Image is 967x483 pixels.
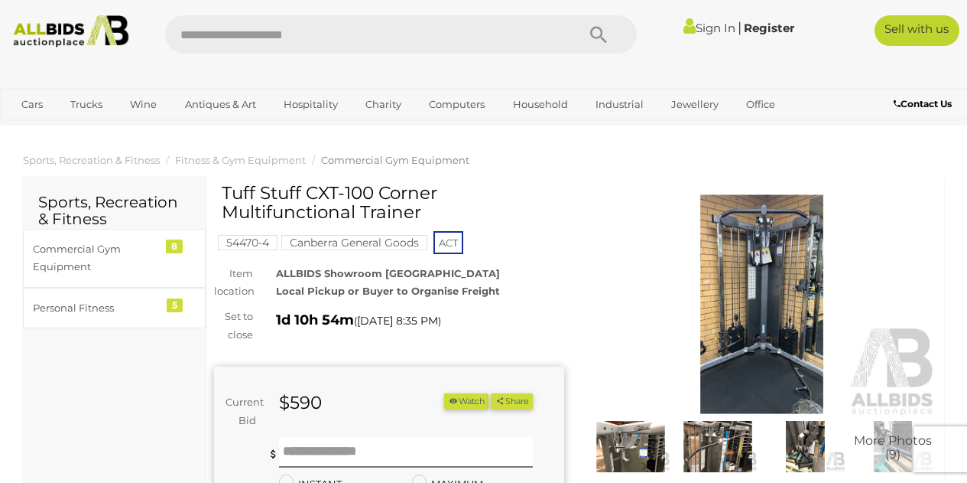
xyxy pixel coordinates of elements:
[444,393,488,410] li: Watch this item
[875,15,959,46] a: Sell with us
[503,92,578,117] a: Household
[23,154,160,166] a: Sports, Recreation & Fitness
[853,421,933,472] img: Tuff Stuff CXT-100 Corner Multifunctional Trainer
[203,308,264,344] div: Set to close
[894,98,952,109] b: Contact Us
[23,288,206,328] a: Personal Fitness 5
[120,92,167,117] a: Wine
[7,15,135,47] img: Allbids.com.au
[60,92,112,117] a: Trucks
[222,184,560,223] h1: Tuff Stuff CXT-100 Corner Multifunctional Trainer
[591,421,670,472] img: Tuff Stuff CXT-100 Corner Multifunctional Trainer
[175,154,306,166] a: Fitness & Gym Equipment
[560,15,637,54] button: Search
[203,265,264,301] div: Item location
[33,299,159,317] div: Personal Fitness
[281,237,427,249] a: Canberra General Goods
[281,235,427,250] mark: Canberra General Goods
[433,231,463,254] span: ACT
[214,393,268,429] div: Current Bid
[738,19,741,36] span: |
[23,229,206,288] a: Commercial Gym Equipment 8
[587,191,937,417] img: Tuff Stuff CXT-100 Corner Multifunctional Trainer
[175,92,266,117] a: Antiques & Art
[279,392,322,413] strong: $590
[276,285,500,297] strong: Local Pickup or Buyer to Organise Freight
[661,92,728,117] a: Jewellery
[274,92,348,117] a: Hospitality
[167,299,183,312] div: 5
[33,240,159,276] div: Commercial Gym Equipment
[276,312,354,328] strong: 1d 10h 54m
[683,21,735,35] a: Sign In
[419,92,495,117] a: Computers
[586,92,654,117] a: Industrial
[357,314,438,328] span: [DATE] 8:35 PM
[11,92,53,117] a: Cars
[11,117,63,142] a: Sports
[491,393,533,410] button: Share
[70,117,199,142] a: [GEOGRAPHIC_DATA]
[854,435,932,462] span: More Photos (9)
[354,315,441,327] span: ( )
[736,92,785,117] a: Office
[444,393,488,410] button: Watch
[355,92,411,117] a: Charity
[166,240,183,253] div: 8
[765,421,845,472] img: Tuff Stuff CXT-100 Corner Multifunctional Trainer
[276,267,500,279] strong: ALLBIDS Showroom [GEOGRAPHIC_DATA]
[744,21,794,35] a: Register
[853,421,933,472] a: More Photos(9)
[38,194,190,227] h2: Sports, Recreation & Fitness
[218,237,277,249] a: 54470-4
[218,235,277,250] mark: 54470-4
[678,421,758,472] img: Tuff Stuff CXT-100 Corner Multifunctional Trainer
[894,96,956,113] a: Contact Us
[321,154,469,166] a: Commercial Gym Equipment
